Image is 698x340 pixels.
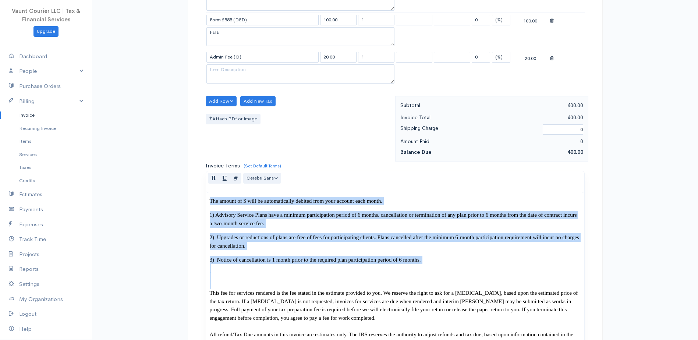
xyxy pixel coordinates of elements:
[33,26,59,37] a: Upgrade
[206,114,261,124] label: Attach PDf or Image
[240,96,276,107] button: Add New Tax
[492,113,587,122] div: 400.00
[210,212,577,226] span: 1) Advisory Service Plans have a minimum participation period of 6 months. cancellation or termin...
[244,163,281,169] a: (Set Default Terms)
[400,149,432,155] strong: Balance Due
[397,137,492,146] div: Amount Paid
[210,234,579,249] span: 2) Upgrades or reductions of plans are free of fees for participating clients. Plans cancelled af...
[206,96,237,107] button: Add Row
[397,113,492,122] div: Invoice Total
[208,173,219,184] button: Bold (CTRL+B)
[210,257,421,263] span: 3) Notice of cancellation is 1 month prior to the required plan participation period of 6 months.
[206,15,319,25] input: Item Name
[210,290,578,321] span: This fee for services rendered is the fee stated in the estimate provided to you. We reserve the ...
[206,52,319,63] input: Item Name
[397,124,539,136] div: Shipping Charge
[219,173,230,184] button: Underline (CTRL+U)
[230,173,241,184] button: Remove Font Style (CTRL+\)
[512,15,549,25] div: 100.00
[12,7,81,23] span: Vaunt Courier LLC | Tax & Financial Services
[243,173,281,184] button: Font Family
[492,137,587,146] div: 0
[512,53,549,62] div: 20.00
[206,162,240,170] label: Invoice Terms
[397,101,492,110] div: Subtotal
[247,175,274,181] span: Cerebri Sans
[492,101,587,110] div: 400.00
[567,149,583,155] span: 400.00
[210,198,382,204] span: The amount of $ will be automatically debited from your account each month.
